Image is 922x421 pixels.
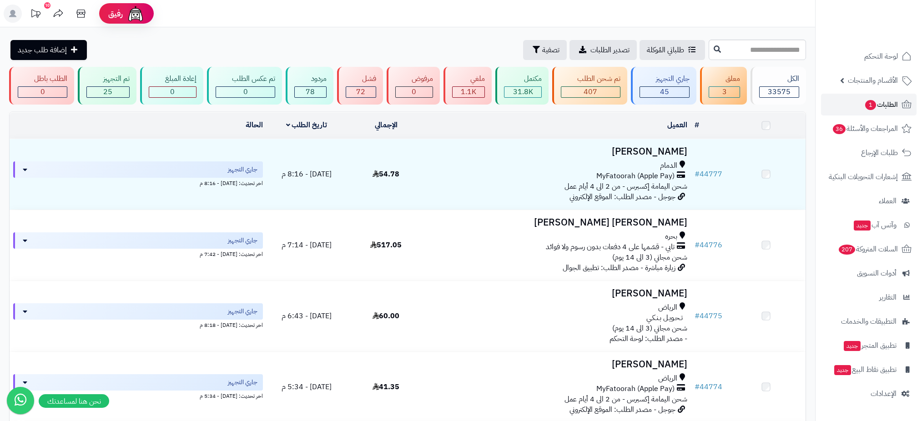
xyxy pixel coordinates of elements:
[149,74,196,84] div: إعادة المبلغ
[87,87,129,97] div: 25
[108,8,123,19] span: رفيق
[833,363,897,376] span: تطبيق نقاط البيع
[853,219,897,231] span: وآتس آب
[640,87,689,97] div: 45
[865,100,876,110] span: 1
[821,262,917,284] a: أدوات التسويق
[695,120,699,130] a: #
[149,87,196,97] div: 0
[395,74,433,84] div: مرفوض
[494,67,550,105] a: مكتمل 31.8K
[857,267,897,280] span: أدوات التسويق
[660,160,677,171] span: الدمام
[646,313,683,323] span: تـحـويـل بـنـكـي
[306,86,315,97] span: 78
[695,169,700,180] span: #
[821,383,917,405] a: الإعدادات
[18,87,67,97] div: 0
[569,191,675,202] span: جوجل - مصدر الطلب: الموقع الإلكتروني
[442,67,494,105] a: ملغي 1.1K
[612,252,687,263] span: شحن مجاني (3 الى 14 يوم)
[282,311,332,321] span: [DATE] - 6:43 م
[246,120,263,130] a: الحالة
[695,169,722,180] a: #44777
[871,387,897,400] span: الإعدادات
[821,94,917,115] a: الطلبات1
[843,339,897,352] span: تطبيق المتجر
[10,40,87,60] a: إضافة طلب جديد
[821,190,917,212] a: العملاء
[429,146,687,157] h3: [PERSON_NAME]
[821,335,917,356] a: تطبيق المتجرجديد
[861,146,898,159] span: طلبات الإرجاع
[695,381,722,392] a: #44774
[821,45,917,67] a: لوحة التحكم
[821,311,917,332] a: التطبيقات والخدمات
[453,87,484,97] div: 1110
[461,86,476,97] span: 1.1K
[13,391,263,400] div: اخر تحديث: [DATE] - 5:34 م
[561,74,620,84] div: تم شحن الطلب
[564,181,687,192] span: شحن اليمامة إكسبرس - من 2 الى 4 أيام عمل
[709,74,740,84] div: معلق
[709,87,739,97] div: 3
[216,87,275,97] div: 0
[569,404,675,415] span: جوجل - مصدر الطلب: الموقع الإلكتروني
[228,378,257,387] span: جاري التجهيز
[504,87,541,97] div: 31835
[429,288,687,299] h3: [PERSON_NAME]
[373,311,399,321] span: 60.00
[695,240,700,251] span: #
[658,302,677,313] span: الرياض
[452,74,485,84] div: ملغي
[854,221,871,231] span: جديد
[695,311,722,321] a: #44775
[640,74,690,84] div: جاري التجهيز
[821,118,917,140] a: المراجعات والأسئلة36
[821,286,917,308] a: التقارير
[838,245,856,255] span: 207
[228,165,257,174] span: جاري التجهيز
[584,86,597,97] span: 407
[356,86,365,97] span: 72
[665,231,677,242] span: بحره
[563,262,675,273] span: زيارة مباشرة - مصدر الطلب: تطبيق الجوال
[40,86,45,97] span: 0
[821,238,917,260] a: السلات المتروكة207
[18,45,67,55] span: إضافة طلب جديد
[138,67,205,105] a: إعادة المبلغ 0
[834,365,851,375] span: جديد
[228,307,257,316] span: جاري التجهيز
[848,74,898,87] span: الأقسام والمنتجات
[375,120,398,130] a: الإجمالي
[523,40,567,60] button: تصفية
[228,236,257,245] span: جاري التجهيز
[7,67,76,105] a: الطلب باطل 0
[426,281,691,351] td: - مصدر الطلب: لوحة التحكم
[596,171,675,181] span: MyFatoorah (Apple Pay)
[13,178,263,187] div: اخر تحديث: [DATE] - 8:16 م
[13,249,263,258] div: اخر تحديث: [DATE] - 7:42 م
[590,45,630,55] span: تصدير الطلبات
[44,2,50,9] div: 10
[629,67,698,105] a: جاري التجهيز 45
[821,214,917,236] a: وآتس آبجديد
[832,122,898,135] span: المراجعات والأسئلة
[282,240,332,251] span: [DATE] - 7:14 م
[86,74,129,84] div: تم التجهيز
[373,381,399,392] span: 41.35
[243,86,248,97] span: 0
[660,86,669,97] span: 45
[542,45,559,55] span: تصفية
[170,86,175,97] span: 0
[373,169,399,180] span: 54.78
[695,240,722,251] a: #44776
[205,67,284,105] a: تم عكس الطلب 0
[346,87,376,97] div: 72
[346,74,376,84] div: فشل
[658,373,677,384] span: الرياض
[286,120,327,130] a: تاريخ الطلب
[216,74,275,84] div: تم عكس الطلب
[513,86,533,97] span: 31.8K
[612,323,687,334] span: شحن مجاني (3 الى 14 يوم)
